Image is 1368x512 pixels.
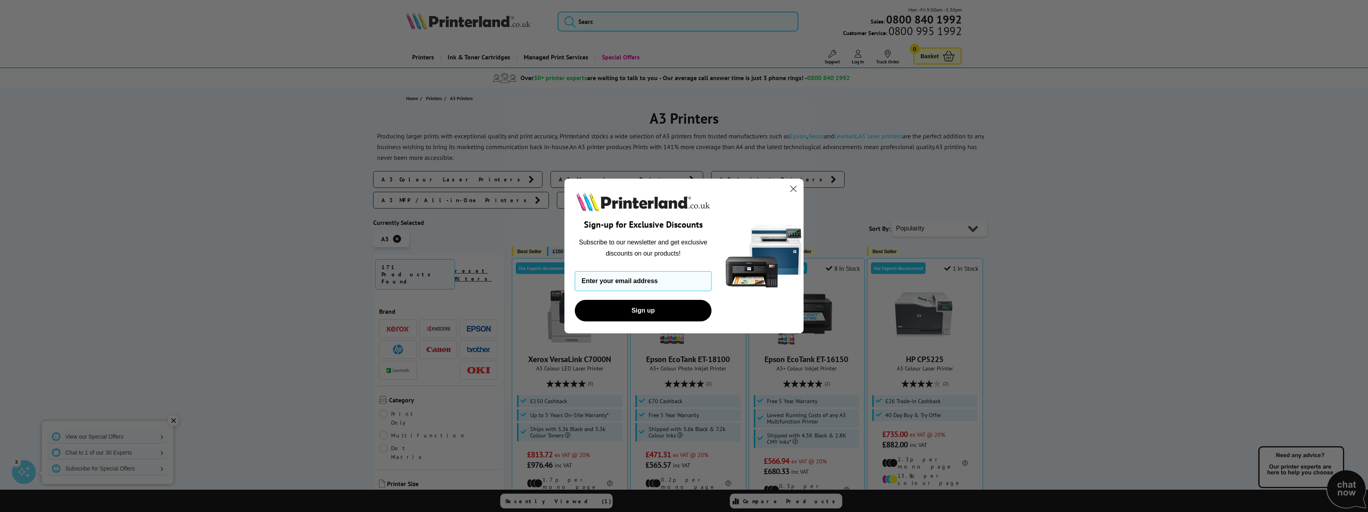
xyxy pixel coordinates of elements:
[575,271,712,291] input: Enter your email address
[724,179,804,334] img: 5290a21f-4df8-4860-95f4-ea1e8d0e8904.png
[786,182,800,196] button: Close dialog
[575,300,712,321] button: Sign up
[579,239,708,257] span: Subscribe to our newsletter and get exclusive discounts on our products!
[575,191,712,213] img: Printerland.co.uk
[584,219,703,230] span: Sign-up for Exclusive Discounts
